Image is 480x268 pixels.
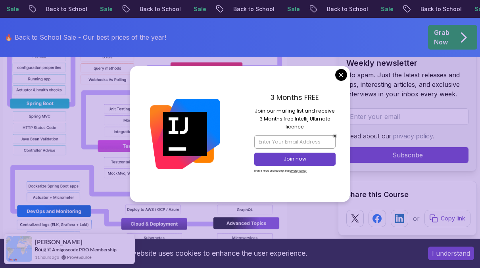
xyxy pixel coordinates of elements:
[346,147,468,163] button: Subscribe
[346,108,468,125] input: Enter your email
[278,5,304,13] p: Sale
[346,131,468,141] p: Read about our .
[428,247,474,260] button: Accept cookies
[413,214,420,223] p: or
[346,189,468,200] h2: Share this Course
[393,132,433,140] a: privacy policy
[35,246,51,253] span: Bought
[346,57,468,69] h2: Weekly newsletter
[185,5,210,13] p: Sale
[372,5,397,13] p: Sale
[5,33,166,42] p: 🔥 Back to School Sale - Our best prices of the year!
[225,5,278,13] p: Back to School
[412,5,466,13] p: Back to School
[131,5,185,13] p: Back to School
[35,239,83,245] span: [PERSON_NAME]
[37,5,91,13] p: Back to School
[434,28,449,47] p: Grab Now
[52,246,117,253] a: Amigoscode PRO Membership
[346,70,468,99] p: No spam. Just the latest releases and tips, interesting articles, and exclusive interviews in you...
[67,254,92,260] a: ProveSource
[35,254,59,260] span: 11 hours ago
[424,210,470,227] button: Copy link
[6,236,32,262] img: provesource social proof notification image
[318,5,372,13] p: Back to School
[441,214,465,222] p: Copy link
[6,245,416,262] div: This website uses cookies to enhance the user experience.
[91,5,117,13] p: Sale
